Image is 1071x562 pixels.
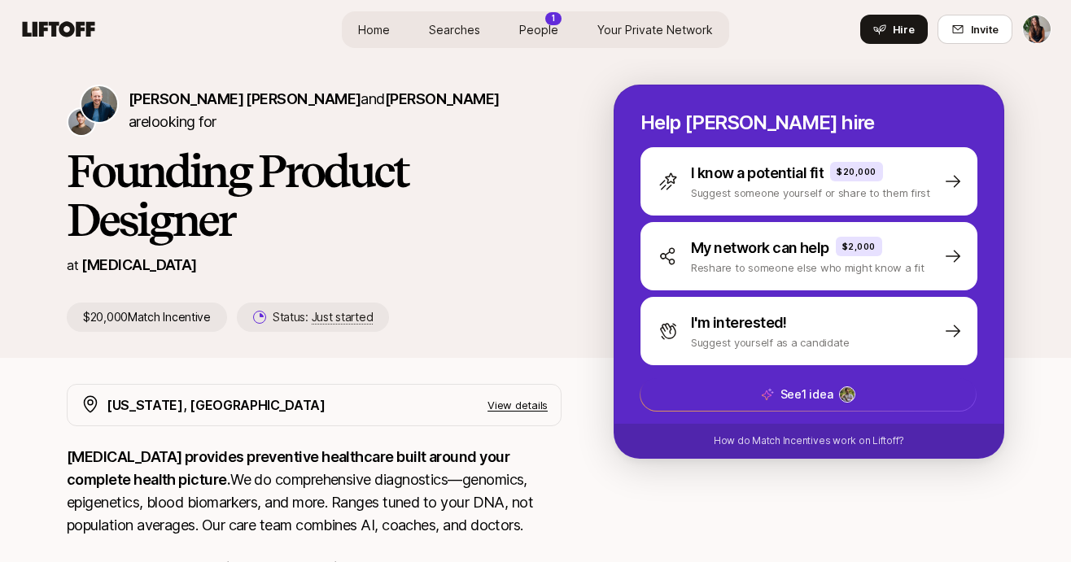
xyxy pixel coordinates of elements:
p: How do Match Incentives work on Liftoff? [714,433,904,448]
span: Just started [312,310,374,325]
p: [MEDICAL_DATA] [81,254,196,277]
img: David Deng [68,109,94,135]
button: Ciara Cornette [1022,15,1051,44]
p: 1 [552,12,555,24]
p: I'm interested! [691,311,787,334]
span: and [361,90,499,107]
img: Sagan Schultz [81,86,117,122]
span: [PERSON_NAME] [PERSON_NAME] [129,90,361,107]
span: Hire [893,21,915,37]
img: bae93d0f_93aa_4860_92e6_229114e9f6b1.jpg [840,387,855,402]
p: I know a potential fit [691,162,824,185]
span: Home [358,21,390,38]
h1: Founding Product Designer [67,146,562,244]
p: Suggest someone yourself or share to them first [691,185,930,201]
p: We do comprehensive diagnostics—genomics, epigenetics, blood biomarkers, and more. Ranges tuned t... [67,446,562,537]
button: See1 idea [640,377,977,412]
p: Suggest yourself as a candidate [691,334,850,351]
p: $20,000 [837,165,876,178]
a: Home [345,15,403,45]
span: Searches [429,21,480,38]
button: Invite [938,15,1012,44]
span: People [519,21,558,38]
p: View details [487,397,548,413]
p: $20,000 Match Incentive [67,303,227,332]
p: See 1 idea [780,385,833,404]
button: Hire [860,15,928,44]
a: Searches [416,15,493,45]
p: Reshare to someone else who might know a fit [691,259,925,276]
a: Your Private Network [584,15,726,45]
p: [US_STATE], [GEOGRAPHIC_DATA] [107,394,326,416]
span: Your Private Network [597,21,713,38]
span: Invite [971,21,999,37]
p: at [67,255,78,276]
p: are looking for [129,88,562,133]
span: [PERSON_NAME] [385,90,500,107]
p: Help [PERSON_NAME] hire [640,111,977,134]
p: $2,000 [842,240,876,253]
strong: [MEDICAL_DATA] provides preventive healthcare built around your complete health picture. [67,448,512,488]
p: My network can help [691,237,829,259]
a: People1 [506,15,571,45]
p: Status: [273,307,373,327]
img: Ciara Cornette [1023,15,1051,43]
